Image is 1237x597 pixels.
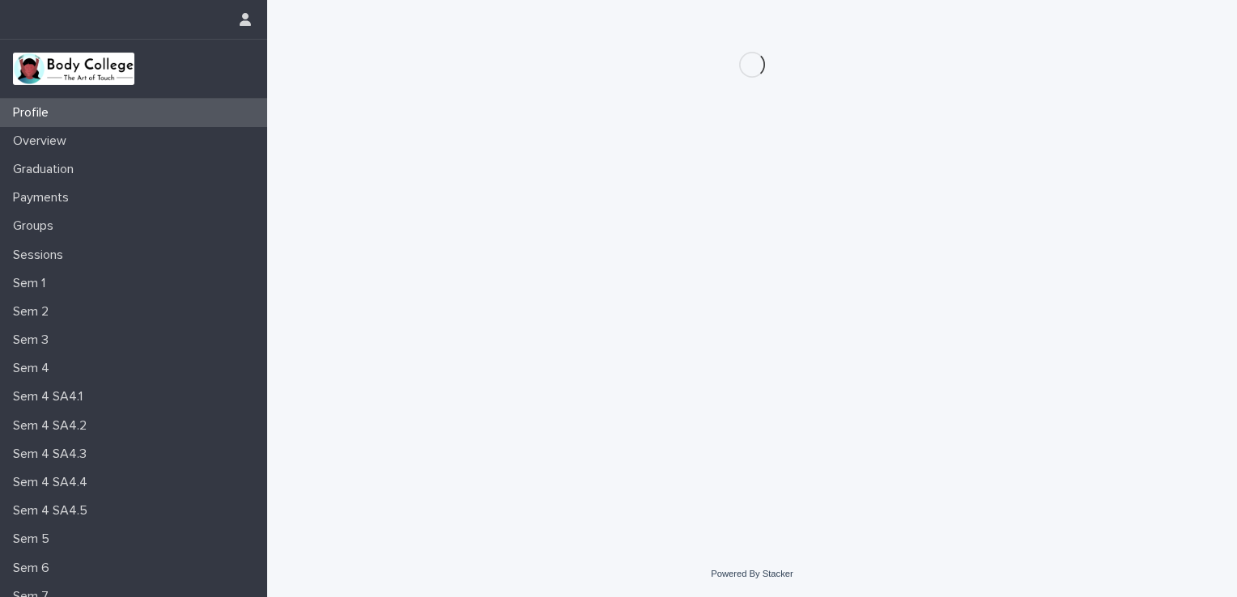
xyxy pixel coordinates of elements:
[6,304,62,320] p: Sem 2
[6,418,100,434] p: Sem 4 SA4.2
[711,569,793,578] a: Powered By Stacker
[6,475,100,490] p: Sem 4 SA4.4
[6,190,82,205] p: Payments
[6,218,66,234] p: Groups
[6,389,96,404] p: Sem 4 SA4.1
[6,531,62,547] p: Sem 5
[6,105,62,121] p: Profile
[6,248,76,263] p: Sessions
[6,276,58,291] p: Sem 1
[6,447,100,462] p: Sem 4 SA4.3
[6,332,62,348] p: Sem 3
[13,53,134,85] img: xvtzy2PTuGgGH0xbwGb2
[6,133,79,149] p: Overview
[6,361,62,376] p: Sem 4
[6,162,87,177] p: Graduation
[6,503,100,519] p: Sem 4 SA4.5
[6,561,62,576] p: Sem 6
